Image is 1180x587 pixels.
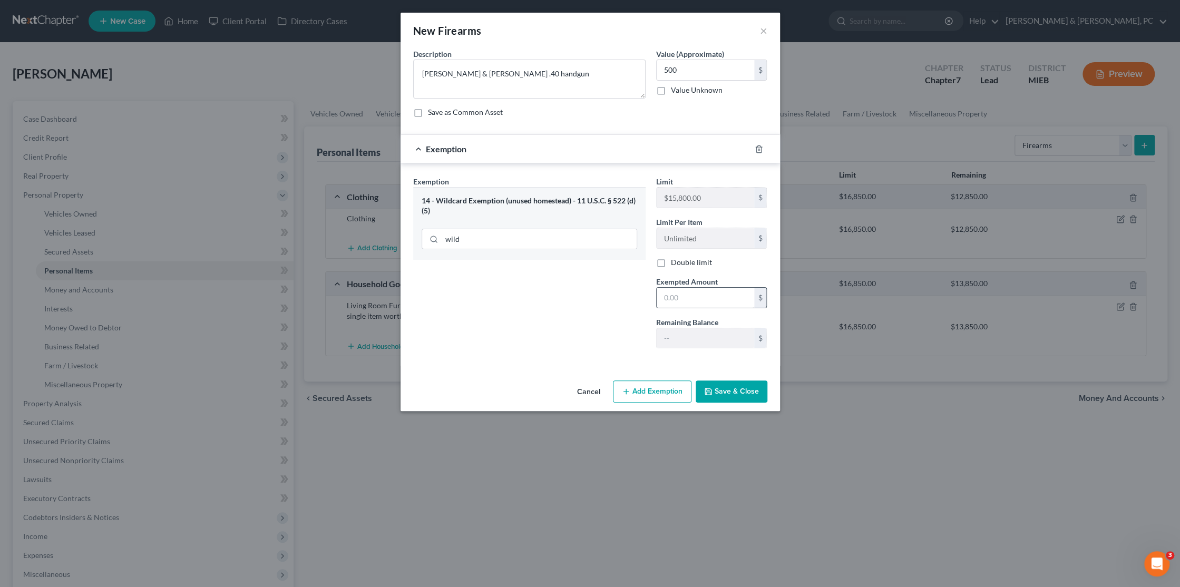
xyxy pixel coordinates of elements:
button: × [760,24,767,37]
div: $ [754,228,767,248]
button: Save & Close [696,380,767,403]
iframe: Intercom live chat [1144,551,1169,576]
div: $ [754,188,767,208]
label: Save as Common Asset [428,107,503,118]
span: Limit [656,177,673,186]
label: Double limit [671,257,712,268]
span: Exemption [426,144,466,154]
div: $ [754,328,767,348]
button: Add Exemption [613,380,691,403]
input: 0.00 [657,60,754,80]
span: Exemption [413,177,449,186]
label: Limit Per Item [656,217,703,228]
label: Value Unknown [671,85,723,95]
input: -- [657,328,754,348]
label: Value (Approximate) [656,48,724,60]
input: 0.00 [657,288,754,308]
span: Exempted Amount [656,277,718,286]
input: -- [657,188,754,208]
input: Search exemption rules... [442,229,637,249]
div: New Firearms [413,23,482,38]
input: -- [657,228,754,248]
button: Cancel [569,381,609,403]
div: $ [754,288,767,308]
span: 3 [1166,551,1174,560]
div: $ [754,60,767,80]
span: Description [413,50,452,58]
div: 14 - Wildcard Exemption (unused homestead) - 11 U.S.C. § 522 (d)(5) [422,196,637,216]
label: Remaining Balance [656,317,718,328]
